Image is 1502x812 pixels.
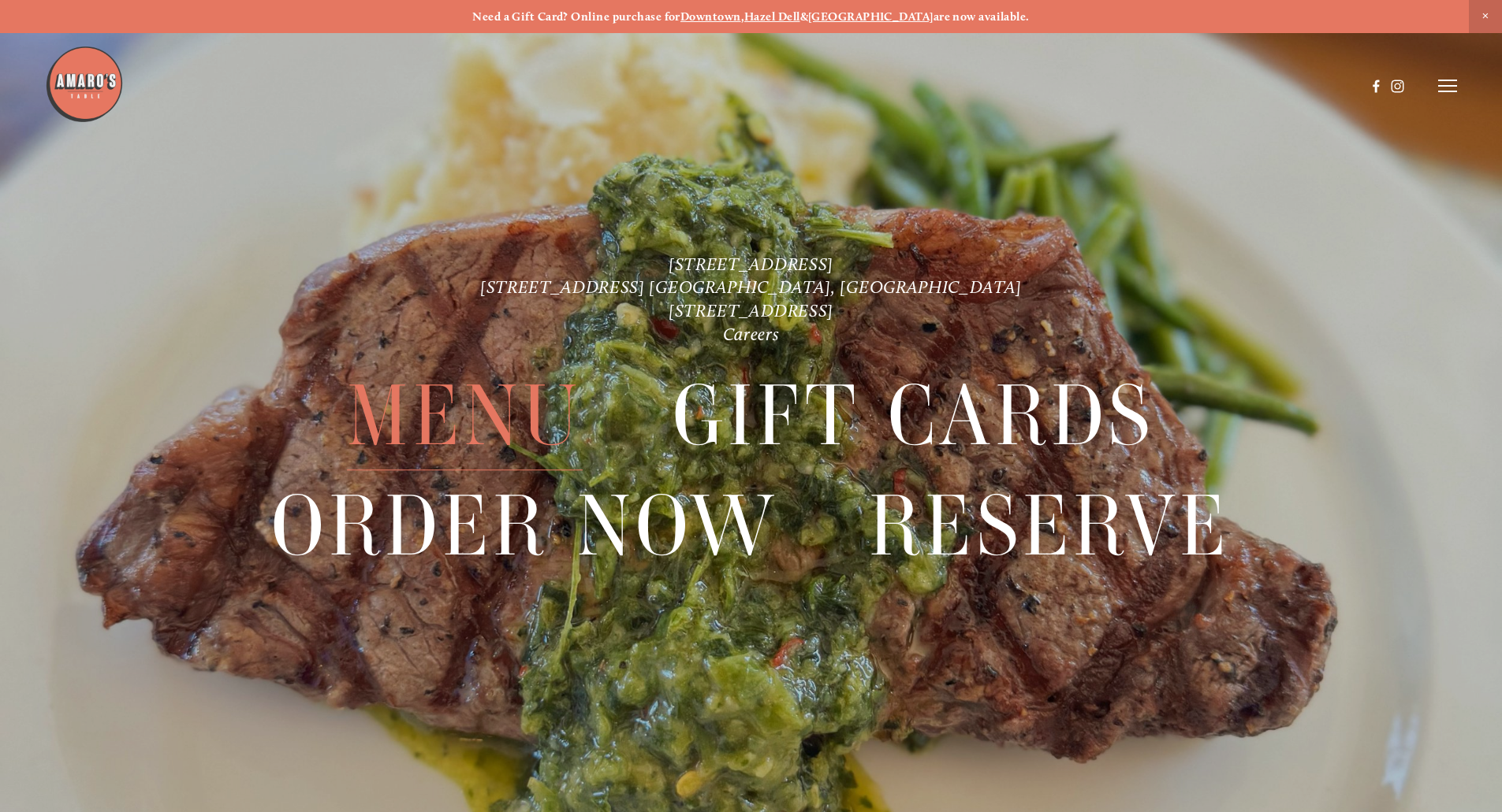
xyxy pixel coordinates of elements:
[673,362,1155,470] a: Gift Cards
[669,254,833,275] a: [STREET_ADDRESS]
[673,362,1155,471] span: Gift Cards
[669,300,833,321] a: [STREET_ADDRESS]
[800,9,808,24] strong: &
[347,362,582,470] a: Menu
[869,472,1231,580] a: Reserve
[741,9,744,24] strong: ,
[271,472,778,580] span: Order Now
[472,9,680,24] strong: Need a Gift Card? Online purchase for
[680,9,741,24] a: Downtown
[808,9,934,24] a: [GEOGRAPHIC_DATA]
[934,9,1030,24] strong: are now available.
[869,472,1231,580] span: Reserve
[347,362,582,471] span: Menu
[45,45,124,124] img: Amaro's Table
[271,472,778,580] a: Order Now
[723,324,780,345] a: Careers
[744,9,800,24] a: Hazel Dell
[480,276,1022,298] a: [STREET_ADDRESS] [GEOGRAPHIC_DATA], [GEOGRAPHIC_DATA]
